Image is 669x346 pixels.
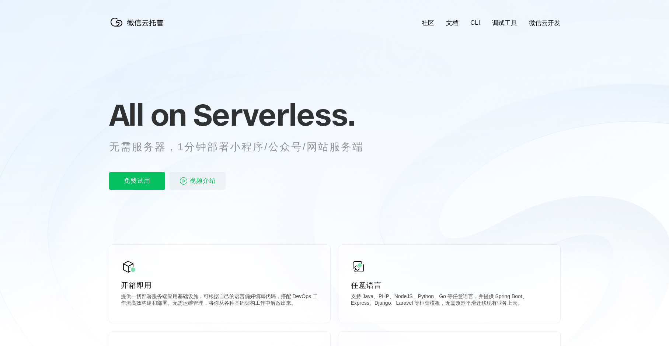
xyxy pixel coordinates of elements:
a: 社区 [422,19,434,27]
a: 调试工具 [492,19,517,27]
span: Serverless. [193,96,355,133]
span: All on [109,96,186,133]
p: 免费试用 [109,172,165,190]
a: 微信云托管 [109,24,168,31]
img: 微信云托管 [109,15,168,29]
p: 开箱即用 [121,280,318,290]
p: 任意语言 [351,280,548,290]
p: 提供一切部署服务端应用基础设施，可根据自己的语言偏好编写代码，搭配 DevOps 工作流高效构建和部署。无需运维管理，将你从各种基础架构工作中解放出来。 [121,293,318,308]
a: 微信云开发 [529,19,560,27]
img: video_play.svg [179,177,188,185]
p: 无需服务器，1分钟部署小程序/公众号/网站服务端 [109,140,377,154]
p: 支持 Java、PHP、NodeJS、Python、Go 等任意语言，并提供 Spring Boot、Express、Django、Laravel 等框架模板，无需改造平滑迁移现有业务上云。 [351,293,548,308]
span: 视频介绍 [189,172,216,190]
a: 文档 [446,19,459,27]
a: CLI [470,19,480,27]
